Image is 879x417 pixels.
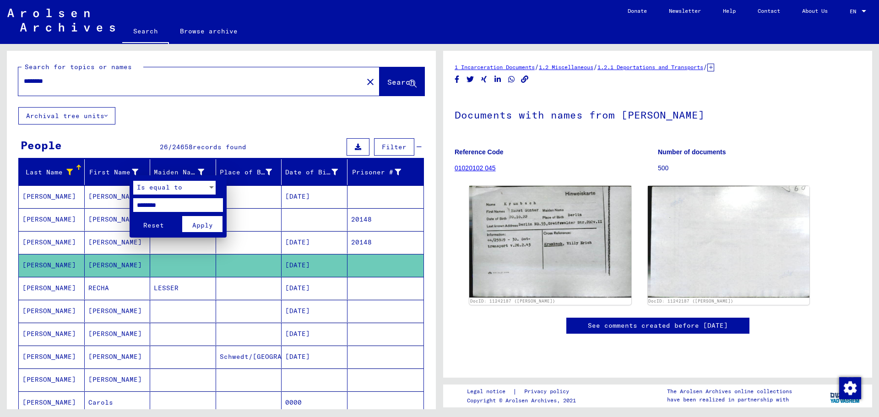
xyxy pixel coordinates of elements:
button: Apply [182,216,222,232]
span: Apply [192,221,213,229]
span: Reset [143,221,164,229]
img: Change consent [839,377,861,399]
button: Reset [133,216,174,232]
span: Is equal to [137,183,182,191]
